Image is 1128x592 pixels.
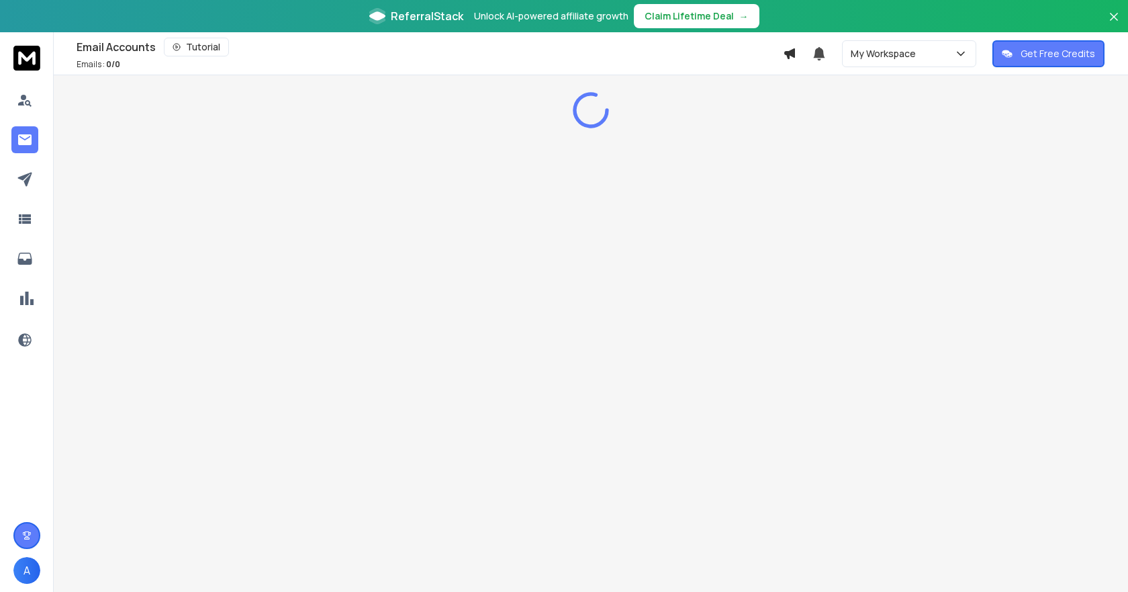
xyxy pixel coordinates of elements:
button: A [13,557,40,584]
span: ReferralStack [391,8,463,24]
button: Tutorial [164,38,229,56]
p: Unlock AI-powered affiliate growth [474,9,628,23]
p: Emails : [77,59,120,70]
button: Claim Lifetime Deal→ [634,4,759,28]
button: Close banner [1105,8,1123,40]
p: My Workspace [851,47,921,60]
p: Get Free Credits [1021,47,1095,60]
button: Get Free Credits [992,40,1104,67]
div: Email Accounts [77,38,783,56]
span: 0 / 0 [106,58,120,70]
span: → [739,9,749,23]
